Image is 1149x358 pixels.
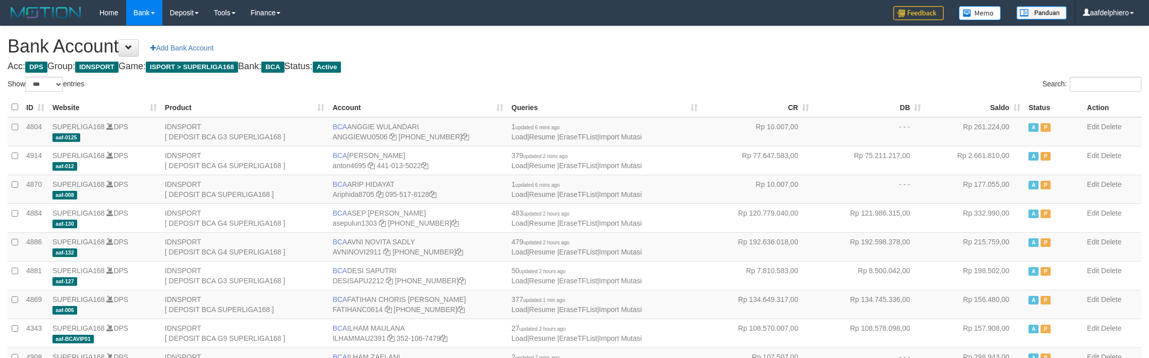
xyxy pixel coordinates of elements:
td: Rp 157.908,00 [925,319,1024,347]
span: updated 2 hours ago [523,211,569,217]
a: Edit [1087,180,1099,188]
a: SUPERLIGA168 [52,180,105,188]
a: Edit [1087,238,1099,246]
a: Import Mutasi [599,248,642,256]
a: Import Mutasi [599,190,642,198]
a: Load [511,219,527,227]
a: Copy 4410135022 to clipboard [421,162,428,170]
a: EraseTFList [559,190,597,198]
span: aaf-008 [52,191,77,199]
td: Rp 192.636.018,00 [702,232,814,261]
td: Rp 177.055,00 [925,175,1024,203]
a: Delete [1101,238,1121,246]
td: 4870 [22,175,48,203]
td: 4881 [22,261,48,290]
a: Delete [1101,209,1121,217]
a: Import Mutasi [599,219,642,227]
a: Copy 4062281727 to clipboard [457,305,465,314]
span: Paused [1041,210,1051,218]
a: EraseTFList [559,277,597,285]
td: - - - [813,117,925,146]
span: Paused [1041,123,1051,132]
h4: Acc: Group: Game: Bank: Status: [8,62,1141,72]
a: Copy 4062281875 to clipboard [451,219,458,227]
img: panduan.png [1016,6,1067,20]
td: Rp 10.007,00 [702,175,814,203]
span: aaf-006 [52,306,77,315]
a: Delete [1101,324,1121,332]
td: IDNSPORT [ DEPOSIT BCA G4 SUPERLIGA168 ] [161,146,329,175]
a: Load [511,277,527,285]
span: 1 [511,180,560,188]
span: updated 2 hours ago [523,240,569,245]
a: Edit [1087,267,1099,275]
a: AVNINOVI2911 [332,248,381,256]
td: Rp 192.598.378,00 [813,232,925,261]
td: IDNSPORT [ DEPOSIT BCA G3 SUPERLIGA168 ] [161,261,329,290]
span: Active [1028,238,1039,247]
span: BCA [332,180,347,188]
select: Showentries [25,77,63,92]
a: Copy AVNINOVI2911 to clipboard [383,248,390,256]
span: 379 [511,151,567,160]
td: Rp 120.779.040,00 [702,203,814,232]
a: Edit [1087,151,1099,160]
th: Action [1083,97,1141,117]
td: Rp 10.007,00 [702,117,814,146]
span: 50 [511,267,565,275]
td: AVNI NOVITA SADLY [PHONE_NUMBER] [328,232,507,261]
h1: Bank Account [8,36,1141,57]
span: Paused [1041,152,1051,161]
a: EraseTFList [559,133,597,141]
span: Active [1028,152,1039,161]
a: ANGGIEWU0506 [332,133,387,141]
a: SUPERLIGA168 [52,209,105,217]
td: Rp 215.759,00 [925,232,1024,261]
a: SUPERLIGA168 [52,151,105,160]
span: updated 6 mins ago [515,182,560,188]
span: | | | [511,123,642,141]
a: Edit [1087,123,1099,131]
span: BCA [332,324,347,332]
td: Rp 134.745.336,00 [813,290,925,319]
span: BCA [261,62,284,73]
img: Feedback.jpg [893,6,944,20]
td: IDNSPORT [ DEPOSIT BCA G4 SUPERLIGA168 ] [161,203,329,232]
a: Copy 3521067479 to clipboard [440,334,447,342]
td: ANGGIE WULANDARI [PHONE_NUMBER] [328,117,507,146]
a: Edit [1087,209,1099,217]
td: 4804 [22,117,48,146]
th: ID: activate to sort column ascending [22,97,48,117]
td: DPS [48,261,161,290]
td: Rp 108.570.007,00 [702,319,814,347]
span: Active [1028,325,1039,333]
td: DPS [48,290,161,319]
span: Active [1028,267,1039,276]
span: Paused [1041,325,1051,333]
span: 479 [511,238,569,246]
a: Copy 4062280453 to clipboard [458,277,466,285]
span: ISPORT > SUPERLIGA168 [146,62,238,73]
a: Delete [1101,295,1121,303]
th: Account: activate to sort column ascending [328,97,507,117]
a: Add Bank Account [144,39,220,57]
a: Copy asepulun1303 to clipboard [379,219,386,227]
a: Resume [529,133,555,141]
span: BCA [332,238,347,246]
td: DPS [48,146,161,175]
a: Load [511,162,527,170]
span: updated 2 hours ago [520,326,566,332]
span: IDNSPORT [75,62,119,73]
a: Copy anton4695 to clipboard [368,162,375,170]
th: CR: activate to sort column ascending [702,97,814,117]
span: aaf-BCAVIP01 [52,335,94,343]
span: | | | [511,295,642,314]
td: Rp 108.578.098,00 [813,319,925,347]
td: DESI SAPUTRI [PHONE_NUMBER] [328,261,507,290]
span: BCA [332,123,347,131]
a: EraseTFList [559,305,597,314]
td: Rp 75.211.217,00 [813,146,925,175]
td: Rp 156.480,00 [925,290,1024,319]
a: Edit [1087,324,1099,332]
span: BCA [332,151,347,160]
